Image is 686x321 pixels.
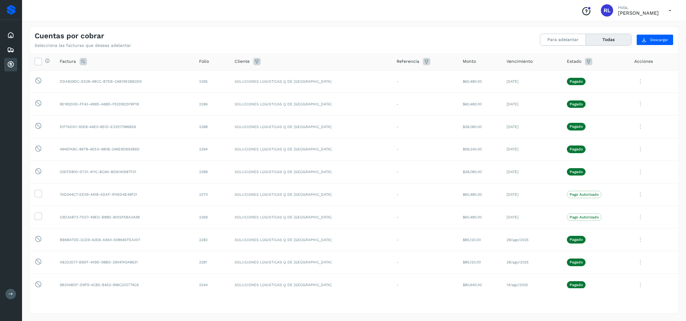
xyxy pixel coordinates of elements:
span: Descargar [650,37,668,43]
td: 2396 [194,93,230,115]
td: C9D3A873-7D27-49ED-B88D-8002FABA3A98 [55,206,194,228]
td: 2394 [194,138,230,160]
span: Monto [463,58,476,65]
span: Vencimiento [507,58,533,65]
p: Pagado [570,124,583,129]
td: 9B204BDF-D9F9-4CB5-B453-996C202774C6 [55,274,194,296]
td: 2282 [194,228,230,251]
td: - [392,115,458,138]
td: SOLUCIONES LOGISTICAS Q DE [GEOGRAPHIC_DATA] [230,183,392,206]
span: Referencia [397,58,419,65]
td: $85,120.00 [458,228,502,251]
td: SOLUCIONES LOGISTICAS Q DE [GEOGRAPHIC_DATA] [230,160,392,183]
td: 2281 [194,251,230,274]
span: Estado [567,58,581,65]
h4: Cuentas por cobrar [35,32,104,40]
p: Pagado [570,102,583,106]
td: $60,480.00 [458,183,502,206]
td: - [392,70,458,93]
td: - [392,274,458,296]
td: 28/ago/2025 [502,228,562,251]
td: [DATE] [502,183,562,206]
td: $60,480.00 [458,70,502,93]
td: SOLUCIONES LOGISTICAS Q DE [GEOGRAPHIC_DATA] [230,228,392,251]
p: Pagado [570,170,583,174]
td: SOLUCIONES LOGISTICAS Q DE [GEOGRAPHIC_DATA] [230,93,392,115]
p: Pago Autorizado [570,215,599,219]
td: 02EFD800-D731-411C-BC9A-BD6140587F31 [55,160,194,183]
td: $60,480.00 [458,93,502,115]
div: Inicio [4,28,17,42]
td: 2370 [194,183,230,206]
div: Embarques [4,43,17,57]
td: [DATE] [502,206,562,228]
td: 4945FABC-8678-4EEA-980B-346E9DB93B6D [55,138,194,160]
p: Pagado [570,79,583,84]
td: - [392,228,458,251]
td: 2395 [194,70,230,93]
p: Pago Autorizado [570,192,599,197]
p: Rafael Lopez Arceo [618,10,659,16]
span: Folio [199,58,209,65]
button: Todas [586,34,631,45]
td: [DATE] [502,138,562,160]
td: - [392,160,458,183]
p: Pagado [570,260,583,264]
td: SOLUCIONES LOGISTICAS Q DE [GEOGRAPHIC_DATA] [230,115,392,138]
td: 2369 [194,206,230,228]
td: - [392,183,458,206]
p: Hola, [618,5,659,10]
div: Cuentas por cobrar [4,58,17,71]
p: Pagado [570,147,583,151]
td: - [392,93,458,115]
td: [DATE] [502,93,562,115]
td: 51F7ADD1-92E8-44E0-851D-E33517986659 [55,115,194,138]
td: - [392,206,458,228]
td: SOLUCIONES LOGISTICAS Q DE [GEOGRAPHIC_DATA] [230,70,392,93]
td: $38,080.00 [458,115,502,138]
span: Factura [60,58,76,65]
span: Acciones [634,58,653,65]
p: Selecciona las facturas que deseas adelantar [35,43,131,48]
td: DDA839DC-E538-4BCC-B7EB-C6B1952BB3D9 [55,70,194,93]
td: [DATE] [502,70,562,93]
td: 2389 [194,160,230,183]
td: 14/ago/2025 [502,274,562,296]
button: Descargar [636,34,673,45]
td: $85,120.00 [458,251,502,274]
span: Cliente [235,58,250,65]
td: BB6BA7DE-2CD9-42EB-A9A0-50894EFEA007 [55,228,194,251]
td: $58,240.00 [458,138,502,160]
td: 2244 [194,274,230,296]
td: - [392,138,458,160]
td: 28/ago/2025 [502,251,562,274]
td: $60,480.00 [458,206,502,228]
td: 2388 [194,115,230,138]
p: Pagado [570,237,583,242]
td: $38,080.00 [458,160,502,183]
td: $80,640.00 [458,274,502,296]
td: AB323D17-B9DF-409D-98BD-29047A5A8631 [55,251,194,274]
td: SOLUCIONES LOGISTICAS Q DE [GEOGRAPHIC_DATA] [230,206,392,228]
td: SOLUCIONES LOGISTICAS Q DE [GEOGRAPHIC_DATA] [230,274,392,296]
button: Para adelantar [540,34,586,45]
td: 7AD044C7-EE09-4A18-ADAF-4745D4E49F21 [55,183,194,206]
td: SOLUCIONES LOGISTICAS Q DE [GEOGRAPHIC_DATA] [230,138,392,160]
td: - [392,251,458,274]
td: [DATE] [502,160,562,183]
p: Pagado [570,283,583,287]
td: [DATE] [502,115,562,138]
td: SOLUCIONES LOGISTICAS Q DE [GEOGRAPHIC_DATA] [230,251,392,274]
td: 9E182D0D-FF43-499D-A68D-F52D82DF8F18 [55,93,194,115]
